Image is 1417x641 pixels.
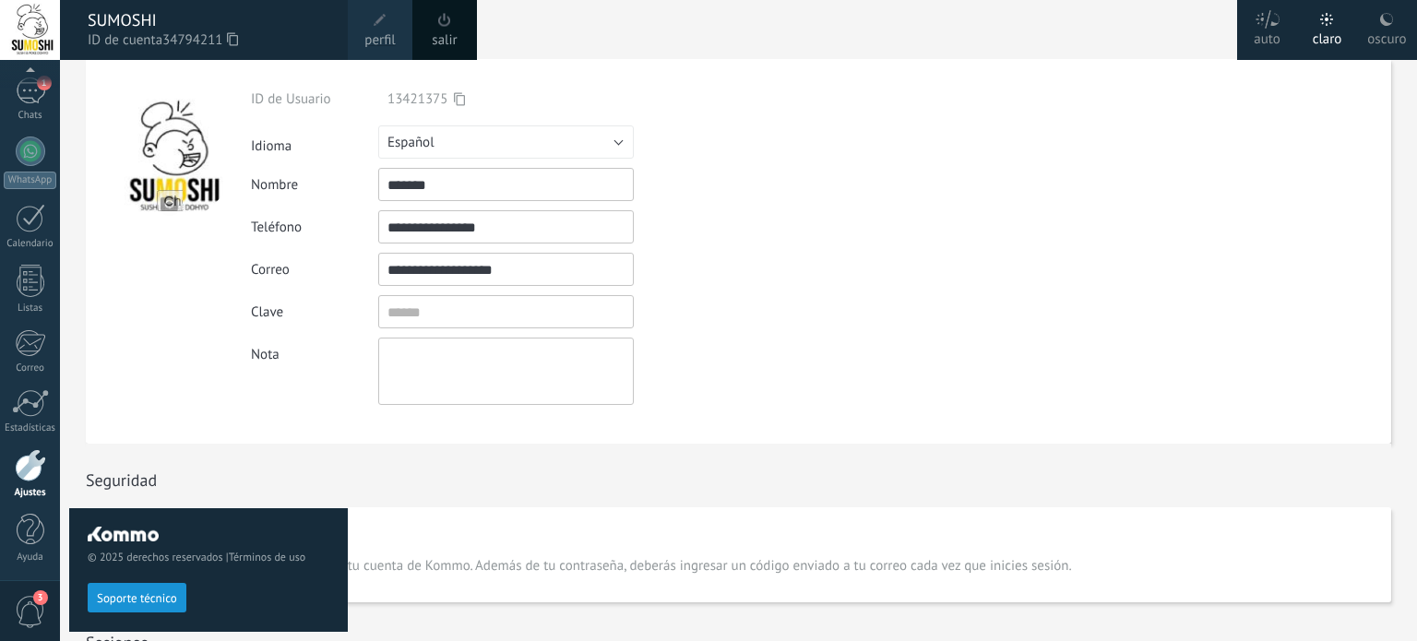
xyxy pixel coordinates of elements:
a: Soporte técnico [88,590,186,604]
span: perfil [364,30,395,51]
div: Chats [4,110,57,122]
span: 3 [33,590,48,605]
button: Soporte técnico [88,583,186,612]
a: Términos de uso [229,551,305,564]
div: Calendario [4,238,57,250]
span: Soporte técnico [97,592,177,605]
div: auto [1254,12,1280,60]
span: © 2025 derechos reservados | [88,551,329,564]
div: SUMOSHI [88,10,329,30]
div: Ayuda [4,552,57,564]
span: 34794211 [162,30,238,51]
div: Estadísticas [4,422,57,434]
div: Listas [4,303,57,315]
button: Español [378,125,634,159]
span: Español [387,134,435,151]
span: Añade una capa adicional de seguridad a tu cuenta de Kommo. Además de tu contraseña, deberás ingr... [102,557,1072,576]
div: claro [1313,12,1342,60]
a: salir [432,30,457,51]
span: ID de cuenta [88,30,329,51]
div: Correo [4,362,57,374]
div: Ajustes [4,487,57,499]
div: WhatsApp [4,172,56,189]
span: 13421375 [387,90,447,108]
div: oscuro [1367,12,1406,60]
